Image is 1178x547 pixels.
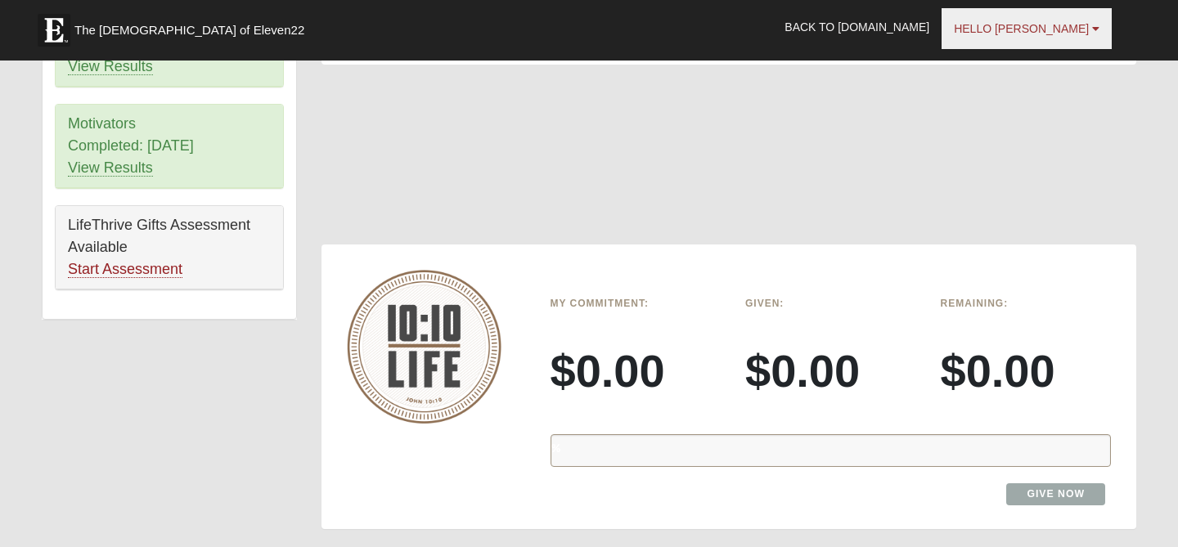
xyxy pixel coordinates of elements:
[74,22,304,38] span: The [DEMOGRAPHIC_DATA] of Eleven22
[1006,483,1105,505] a: Give Now
[347,270,501,424] img: 10-10-Life-logo-round-no-scripture.png
[942,8,1112,49] a: Hello [PERSON_NAME]
[68,58,153,75] a: View Results
[68,261,182,278] a: Start Assessment
[941,343,1112,398] h3: $0.00
[954,22,1089,35] span: Hello [PERSON_NAME]
[68,159,153,177] a: View Results
[551,343,722,398] h3: $0.00
[38,14,70,47] img: Eleven22 logo
[745,298,916,309] h6: Given:
[56,105,283,188] div: Motivators Completed: [DATE]
[772,7,942,47] a: Back to [DOMAIN_NAME]
[941,298,1112,309] h6: Remaining:
[56,206,283,289] div: LifeThrive Gifts Assessment Available
[551,298,722,309] h6: My Commitment:
[29,6,357,47] a: The [DEMOGRAPHIC_DATA] of Eleven22
[745,343,916,398] h3: $0.00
